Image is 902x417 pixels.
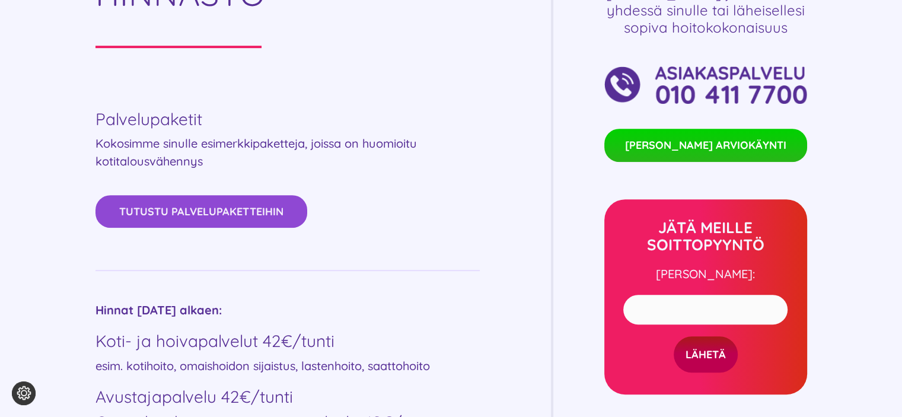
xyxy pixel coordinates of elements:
strong: Hinnat [DATE] alkaen: [95,303,222,317]
a: [PERSON_NAME] ARVIOKÄYNTI [604,129,807,162]
h4: Avustajapalvelu 42€/tunti [95,387,480,407]
span: Tutustu palvelupaketteihin [119,205,283,218]
p: esim. kotihoito, omaishoidon sijaistus, lastenhoito, saattohoito [95,357,480,375]
h4: Koti- ja hoivapalvelut 42€/tunti [95,331,480,351]
h4: Palvelupaketit [95,109,480,129]
a: Tutustu palvelupaketteihin [95,195,307,228]
span: [PERSON_NAME] ARVIOKÄYNTI [625,138,786,153]
p: Kokosimme sinulle esimerkkipaketteja, joissa on huomioitu kotitalousvähennys [95,135,480,170]
form: Yhteydenottolomake [614,295,796,373]
button: Evästeasetukset [12,381,36,405]
strong: JÄTÄ MEILLE SOITTOPYYNTÖ [647,218,764,254]
input: LÄHETÄ [674,336,738,373]
p: [PERSON_NAME]: [604,265,807,283]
